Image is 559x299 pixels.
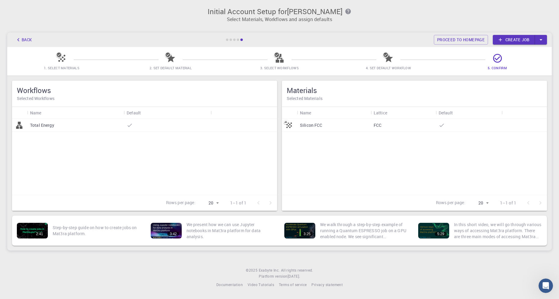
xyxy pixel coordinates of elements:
[17,86,272,95] h5: Workflows
[187,222,275,240] p: We present how we can use Jupyter notebooks in Mat3ra platform for data analysis.
[301,232,313,236] div: 3:25
[17,95,272,102] h6: Selected Workflows
[288,274,300,279] span: [DATE] .
[124,107,211,119] div: Default
[374,122,381,128] p: FCC
[287,95,542,102] h6: Selected Materials
[435,232,446,236] div: 5:29
[259,273,287,279] span: Platform version
[27,107,124,119] div: Name
[216,282,243,288] a: Documentation
[11,7,548,16] h3: Initial Account Setup for [PERSON_NAME]
[12,107,27,119] div: Icon
[436,107,502,119] div: Default
[468,199,490,207] div: 20
[282,218,411,243] a: 3:25We walk through a step-by-step example of running a Quantum ESPRESSO job on a GPU enabled nod...
[141,108,150,117] button: Sort
[166,200,196,207] p: Rows per page:
[259,268,280,273] span: Exabyte Inc.
[493,35,535,45] a: Create job
[11,16,548,23] p: Select Materials, Workflows and assign defaults
[439,107,453,119] div: Default
[454,222,542,240] p: In this short video, we will go through various ways of accessing Mat3ra platform. There are thre...
[371,107,436,119] div: Lattice
[260,66,299,70] span: 3. Select Workflows
[288,273,300,279] a: [DATE].
[488,66,507,70] span: 5. Confirm
[30,107,42,119] div: Name
[436,200,465,207] p: Rows per page:
[500,200,516,206] p: 1–1 of 1
[12,35,35,45] button: Back
[387,108,397,117] button: Sort
[453,108,462,117] button: Sort
[14,218,144,243] a: 2:41Step-by-step guide on how to create jobs on Mat3ra platform.
[259,267,280,273] a: Exabyte Inc.
[300,122,323,128] p: Silicon FCC
[34,232,45,236] div: 2:41
[539,279,553,293] iframe: Intercom live chat
[198,199,221,207] div: 20
[320,222,409,240] p: We walk through a step-by-step example of running a Quantum ESPRESSO job on a GPU enabled node. W...
[248,282,274,287] span: Video Tutorials
[287,86,542,95] h5: Materials
[279,282,307,288] a: Terms of service
[311,108,321,117] button: Sort
[297,107,371,119] div: Name
[127,107,141,119] div: Default
[374,107,387,119] div: Lattice
[167,232,179,236] div: 3:42
[150,66,192,70] span: 2. Set Default Material
[282,107,297,119] div: Icon
[15,4,25,10] span: 지원
[248,282,274,288] a: Video Tutorials
[434,35,488,45] a: Proceed to homepage
[300,107,311,119] div: Name
[246,267,258,273] span: © 2025
[311,282,343,288] a: Privacy statement
[366,66,411,70] span: 4. Set Default Workflow
[311,282,343,287] span: Privacy statement
[416,218,545,243] a: 5:29In this short video, we will go through various ways of accessing Mat3ra platform. There are ...
[281,267,313,273] span: All rights reserved.
[44,66,79,70] span: 1. Select Materials
[279,282,307,287] span: Terms of service
[216,282,243,287] span: Documentation
[148,218,277,243] a: 3:42We present how we can use Jupyter notebooks in Mat3ra platform for data analysis.
[42,108,51,117] button: Sort
[230,200,246,206] p: 1–1 of 1
[53,225,141,237] p: Step-by-step guide on how to create jobs on Mat3ra platform.
[30,122,54,128] p: Total Energy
